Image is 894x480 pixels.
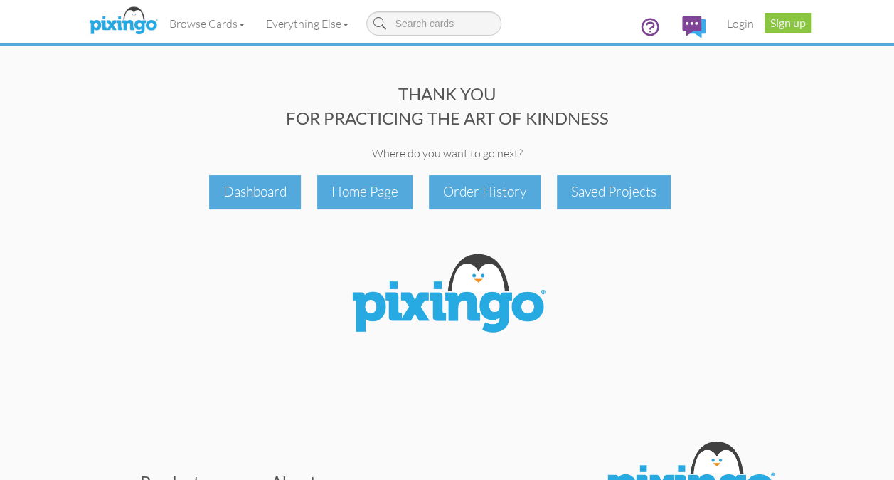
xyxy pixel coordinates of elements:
[429,175,541,209] div: Order History
[341,245,554,346] img: Pixingo Logo
[83,82,811,131] div: THANK YOU FOR PRACTICING THE ART OF KINDNESS
[366,11,501,36] input: Search cards
[83,145,811,162] div: Where do you want to go next?
[557,175,671,209] div: Saved Projects
[209,175,301,209] div: Dashboard
[682,16,706,38] img: comments.svg
[255,6,359,41] a: Everything Else
[765,13,811,33] a: Sign up
[716,6,765,41] a: Login
[85,4,161,39] img: pixingo logo
[317,175,413,209] div: Home Page
[159,6,255,41] a: Browse Cards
